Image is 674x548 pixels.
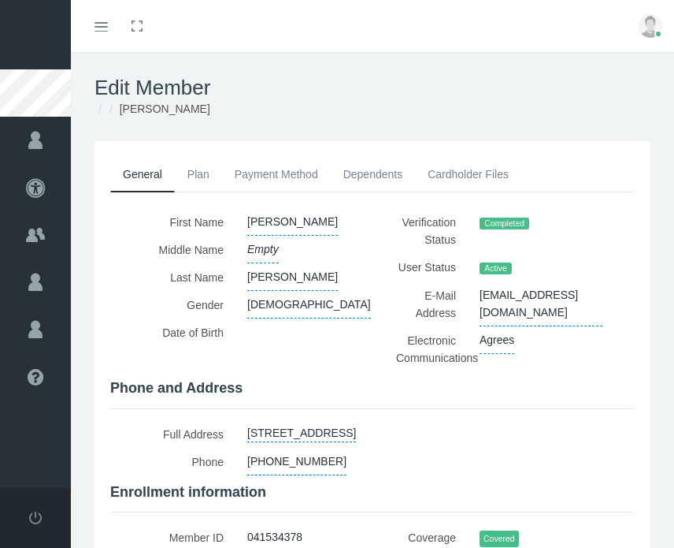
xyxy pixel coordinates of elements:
label: Gender [110,291,235,319]
a: Dependents [331,157,416,192]
label: E-Mail Address [384,281,468,326]
label: Last Name [110,263,235,291]
span: [PHONE_NUMBER] [247,448,346,475]
label: Full Address [110,420,235,448]
a: [STREET_ADDRESS] [247,420,356,442]
label: User Status [384,253,468,281]
h1: Edit Member [94,76,650,100]
a: Payment Method [222,157,331,192]
span: [PERSON_NAME] [247,263,338,291]
h4: Phone and Address [110,380,635,397]
span: [PERSON_NAME] [120,103,210,115]
label: Middle Name [110,236,235,263]
img: user-placeholder.jpg [639,14,662,38]
span: [EMAIL_ADDRESS][DOMAIN_NAME] [480,281,602,326]
span: Active [480,263,512,275]
a: General [110,157,175,192]
a: Cardholder Files [415,157,521,192]
label: Date of Birth [110,319,235,346]
span: Completed [480,218,529,230]
label: Verification Status [384,208,468,253]
span: Agrees [480,326,514,354]
label: First Name [110,208,235,236]
span: [DEMOGRAPHIC_DATA] [247,291,371,319]
a: Plan [175,157,222,192]
h4: Enrollment information [110,484,635,501]
span: [PERSON_NAME] [247,208,338,236]
span: Empty [247,236,279,263]
label: Phone [110,448,235,475]
label: Electronic Communications [384,326,468,371]
span: Covered [480,531,519,547]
